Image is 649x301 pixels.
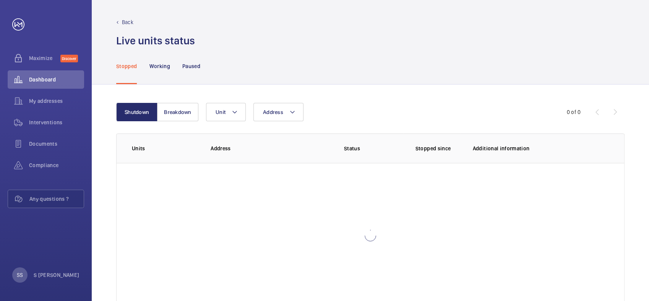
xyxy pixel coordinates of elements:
[29,119,84,126] span: Interventions
[17,271,23,279] p: SS
[34,271,79,279] p: S [PERSON_NAME]
[157,103,198,121] button: Breakdown
[60,55,78,62] span: Discover
[306,145,398,152] p: Status
[116,34,195,48] h1: Live units status
[263,109,283,115] span: Address
[122,18,133,26] p: Back
[29,54,60,62] span: Maximize
[116,103,157,121] button: Shutdown
[415,145,461,152] p: Stopped since
[206,103,246,121] button: Unit
[116,62,137,70] p: Stopped
[132,145,198,152] p: Units
[567,108,581,116] div: 0 of 0
[211,145,301,152] p: Address
[29,140,84,148] span: Documents
[182,62,200,70] p: Paused
[149,62,170,70] p: Working
[29,76,84,83] span: Dashboard
[473,145,609,152] p: Additional information
[253,103,303,121] button: Address
[29,195,84,203] span: Any questions ?
[29,161,84,169] span: Compliance
[29,97,84,105] span: My addresses
[216,109,226,115] span: Unit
